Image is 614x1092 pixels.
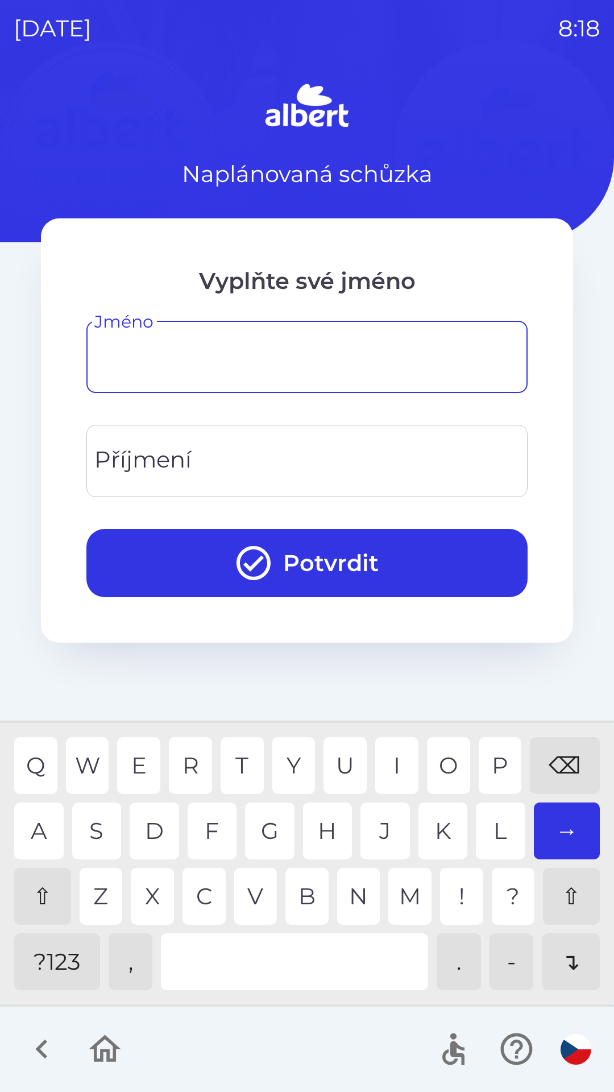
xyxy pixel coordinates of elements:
[561,1034,591,1065] img: cs flag
[41,80,573,134] img: Logo
[558,11,600,45] p: 8:18
[94,309,153,334] label: Jméno
[86,264,528,298] p: Vyplňte své jméno
[14,11,92,45] p: [DATE]
[182,157,433,191] p: Naplánovaná schůzka
[86,529,528,597] button: Potvrdit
